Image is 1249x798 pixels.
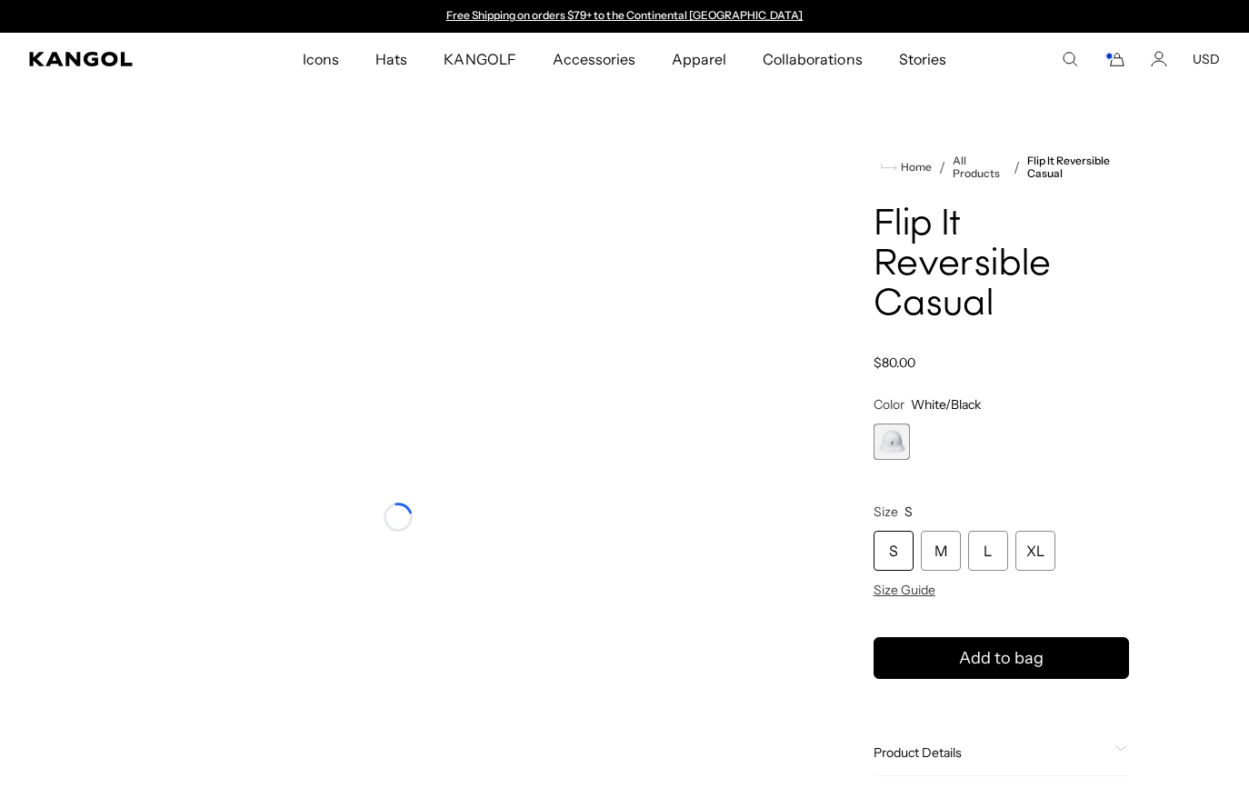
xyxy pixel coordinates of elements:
[1027,155,1129,180] a: Flip It Reversible Casual
[763,33,862,85] span: Collaborations
[1062,51,1078,67] summary: Search here
[437,9,812,24] div: 1 of 2
[874,582,935,598] span: Size Guide
[968,531,1008,571] div: L
[897,161,932,174] span: Home
[553,33,635,85] span: Accessories
[672,33,726,85] span: Apparel
[29,52,199,66] a: Kangol
[959,646,1044,671] span: Add to bag
[1151,51,1167,67] a: Account
[932,156,945,178] li: /
[874,155,1129,180] nav: breadcrumbs
[446,8,804,22] a: Free Shipping on orders $79+ to the Continental [GEOGRAPHIC_DATA]
[1006,156,1020,178] li: /
[744,33,880,85] a: Collaborations
[874,354,915,371] span: $80.00
[904,504,913,520] span: S
[1015,531,1055,571] div: XL
[357,33,425,85] a: Hats
[874,396,904,413] span: Color
[911,396,981,413] span: White/Black
[444,33,515,85] span: KANGOLF
[535,33,654,85] a: Accessories
[874,424,910,460] div: 1 of 1
[285,33,357,85] a: Icons
[437,9,812,24] div: Announcement
[921,531,961,571] div: M
[1193,51,1220,67] button: USD
[1104,51,1125,67] button: Cart
[874,744,1107,761] span: Product Details
[425,33,534,85] a: KANGOLF
[874,504,898,520] span: Size
[874,637,1129,679] button: Add to bag
[881,33,964,85] a: Stories
[375,33,407,85] span: Hats
[874,424,910,460] label: White/Black
[303,33,339,85] span: Icons
[437,9,812,24] slideshow-component: Announcement bar
[899,33,946,85] span: Stories
[874,205,1129,325] h1: Flip It Reversible Casual
[874,531,914,571] div: S
[881,159,932,175] a: Home
[29,118,768,575] product-gallery: Gallery Viewer
[654,33,744,85] a: Apparel
[953,155,1006,180] a: All Products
